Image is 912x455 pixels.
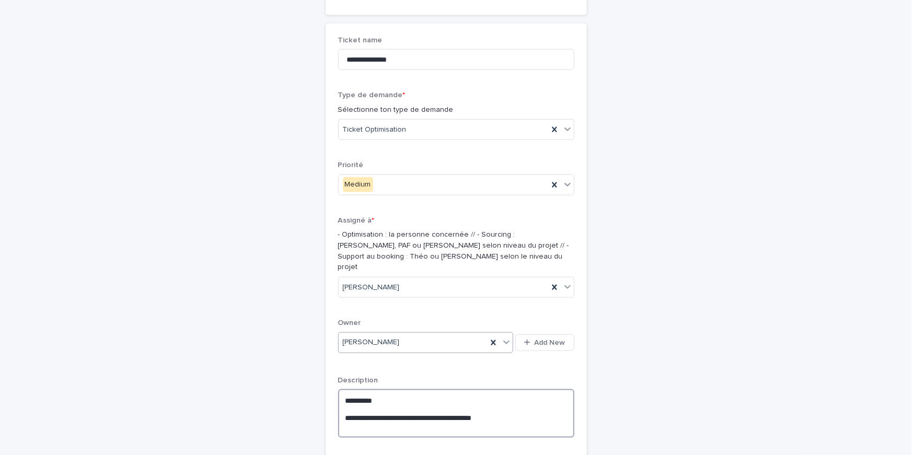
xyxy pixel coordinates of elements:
[343,282,400,293] span: [PERSON_NAME]
[338,91,406,99] span: Type de demande
[338,229,574,273] p: - Optimisation : la personne concernée // - Sourcing : [PERSON_NAME], PAF ou [PERSON_NAME] selon ...
[515,334,574,351] button: Add New
[338,319,361,326] span: Owner
[343,337,400,348] span: [PERSON_NAME]
[338,161,364,169] span: Priorité
[343,177,373,192] div: Medium
[338,37,383,44] span: Ticket name
[338,104,574,115] p: Sélectionne ton type de demande
[535,339,565,346] span: Add New
[343,124,407,135] span: Ticket Optimisation
[338,217,375,224] span: Assigné à
[338,377,378,384] span: Description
